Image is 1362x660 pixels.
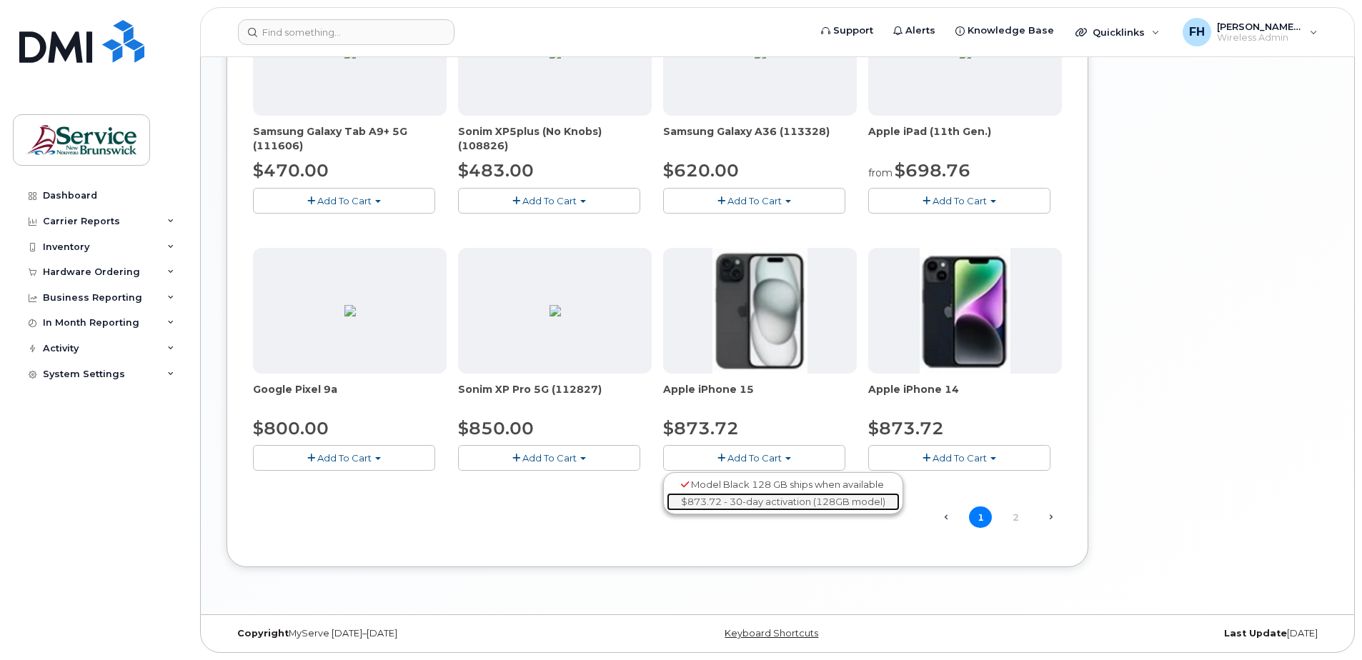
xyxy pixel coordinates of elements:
div: Samsung Galaxy A36 (113328) [663,124,857,153]
span: Add To Cart [727,452,782,464]
span: 1 [969,506,992,529]
div: Quicklinks [1065,18,1170,46]
strong: Copyright [237,628,289,639]
span: $873.72 [663,418,739,439]
div: Samsung Galaxy Tab A9+ 5G (111606) [253,124,447,153]
span: Add To Cart [317,452,372,464]
span: Add To Cart [522,452,577,464]
span: Alerts [905,24,935,38]
a: Next → [1039,508,1062,526]
span: Model Black 128 GB ships when available [691,479,884,490]
button: Add To Cart [868,188,1050,213]
button: Add To Cart [868,445,1050,470]
button: Add To Cart [663,188,845,213]
button: Add To Cart [458,188,640,213]
small: from [868,166,893,179]
span: $620.00 [663,160,739,181]
img: B3C71357-DDCE-418C-8EC7-39BB8291D9C5.png [550,305,561,316]
span: ← Previous [934,508,957,526]
span: Add To Cart [933,452,987,464]
button: Add To Cart [253,445,435,470]
span: Add To Cart [933,195,987,206]
img: iphone14.jpg [920,248,1011,374]
div: Apple iPhone 15 [663,382,857,411]
span: Wireless Admin [1217,32,1303,44]
button: Add To Cart [663,445,845,470]
span: Support [833,24,873,38]
div: Fontaine, Hugo (DSF-S) [1173,18,1328,46]
button: Add To Cart [458,445,640,470]
span: Add To Cart [522,195,577,206]
span: Add To Cart [317,195,372,206]
span: Quicklinks [1093,26,1145,38]
div: Sonim XP Pro 5G (112827) [458,382,652,411]
span: $698.76 [895,160,970,181]
a: Support [811,16,883,45]
span: $470.00 [253,160,329,181]
span: $483.00 [458,160,534,181]
div: Apple iPad (11th Gen.) [868,124,1062,153]
img: 13294312-3312-4219-9925-ACC385DD21E2.png [344,305,356,316]
span: FH [1189,24,1205,41]
div: Apple iPhone 14 [868,382,1062,411]
span: $873.72 [868,418,944,439]
span: $850.00 [458,418,534,439]
button: Add To Cart [253,188,435,213]
span: $800.00 [253,418,329,439]
a: 2 [1004,506,1027,529]
div: Google Pixel 9a [253,382,447,411]
img: iphone15.jpg [712,248,807,374]
div: MyServe [DATE]–[DATE] [227,628,594,639]
strong: Last Update [1224,628,1287,639]
a: $873.72 - 30-day activation (128GB model) [667,493,900,511]
span: Add To Cart [727,195,782,206]
a: Keyboard Shortcuts [725,628,818,639]
div: [DATE] [961,628,1328,639]
a: Knowledge Base [945,16,1064,45]
a: Alerts [883,16,945,45]
span: [PERSON_NAME] (DSF-S) [1217,21,1303,32]
div: Sonim XP5plus (No Knobs) (108826) [458,124,652,153]
input: Find something... [238,19,454,45]
span: Knowledge Base [968,24,1054,38]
